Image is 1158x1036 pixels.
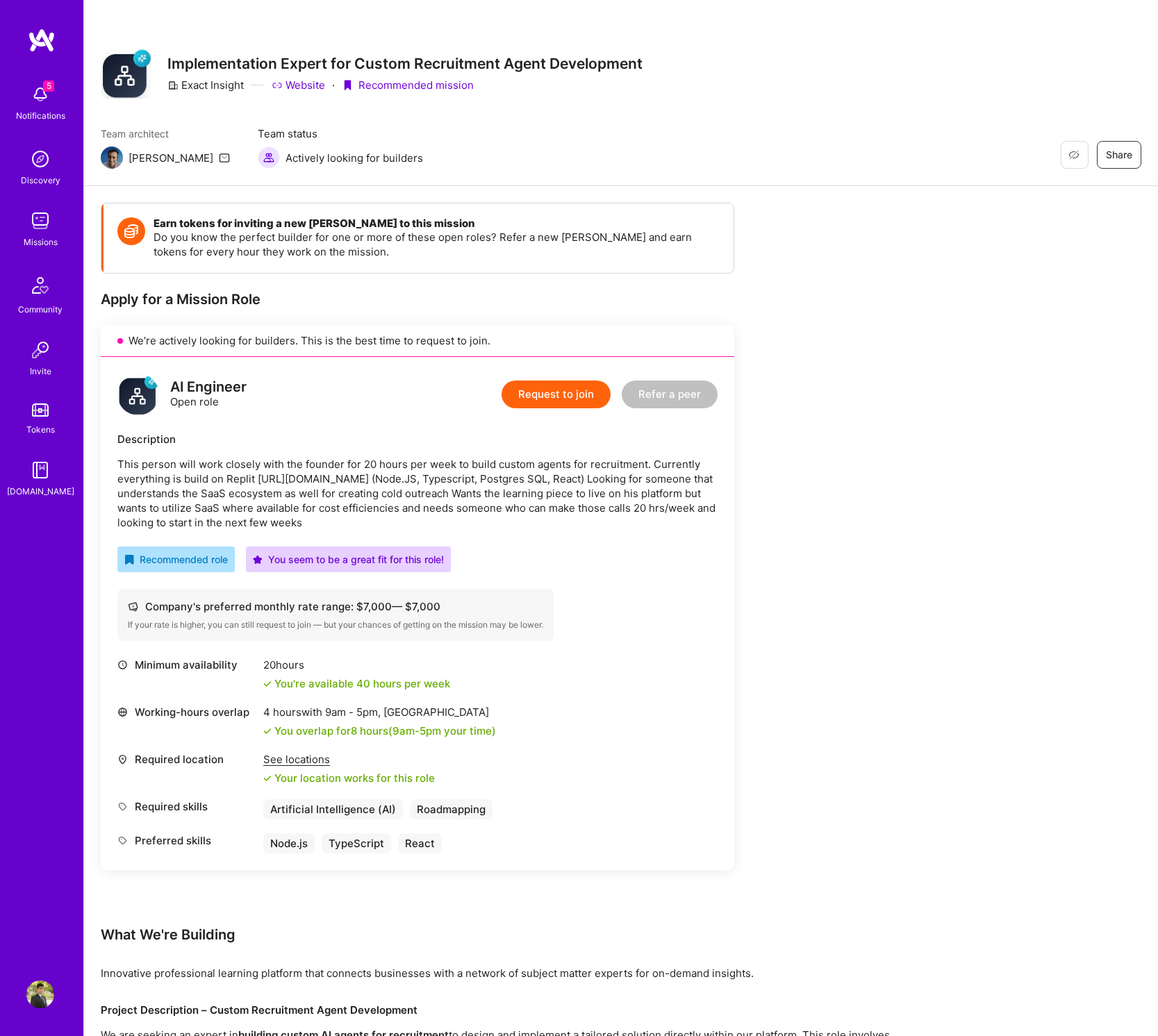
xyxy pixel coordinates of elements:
div: React [398,833,442,853]
a: Website [272,78,325,92]
i: icon Mail [219,152,230,163]
span: 9am - 5pm , [322,705,383,719]
i: icon RecommendedBadge [124,555,134,565]
div: 20 hours [263,658,450,672]
div: If your rate is higher, you can still request to join — but your chances of getting on the missio... [128,619,543,630]
i: icon Location [117,754,128,765]
img: Team Architect [101,147,123,169]
div: Required skills [117,799,256,814]
div: Missions [24,235,58,249]
div: Artificial Intelligence (AI) [263,799,403,819]
div: TypeScript [322,833,391,853]
span: Team status [258,126,423,141]
div: Node.js [263,833,315,853]
div: Invite [30,364,51,378]
div: [DOMAIN_NAME] [7,484,74,499]
img: discovery [26,145,54,173]
div: Tokens [26,422,55,437]
i: icon Tag [117,835,128,846]
div: We’re actively looking for builders. This is the best time to request to join. [101,325,734,357]
span: Share [1106,148,1132,162]
div: You're available 40 hours per week [263,676,450,691]
i: icon Check [263,774,272,783]
p: Innovative professional learning platform that connects businesses with a network of subject matt... [101,966,934,980]
div: 4 hours with [GEOGRAPHIC_DATA] [263,705,496,719]
img: Actively looking for builders [258,147,280,169]
img: Token icon [117,217,145,245]
div: Minimum availability [117,658,256,672]
div: Your location works for this role [263,771,435,785]
button: Refer a peer [622,381,718,408]
p: This person will work closely with the founder for 20 hours per week to build custom agents for r... [117,457,718,530]
div: Discovery [21,173,60,187]
div: Notifications [16,108,65,123]
span: Team architect [101,126,230,141]
i: icon World [117,707,128,717]
div: Recommended role [124,552,228,567]
div: Preferred skills [117,833,256,848]
div: See locations [263,752,435,767]
div: Working-hours overlap [117,705,256,719]
i: icon Clock [117,660,128,670]
button: Request to join [502,381,611,408]
div: Roadmapping [410,799,493,819]
img: Community [24,269,57,302]
img: logo [117,374,159,415]
div: What We're Building [101,926,934,944]
p: Do you know the perfect builder for one or more of these open roles? Refer a new [PERSON_NAME] an... [154,230,720,259]
div: Company's preferred monthly rate range: $ 7,000 — $ 7,000 [128,599,543,614]
div: AI Engineer [170,380,247,394]
i: icon PurpleStar [253,555,263,565]
span: 9am - 5pm [392,724,441,737]
h3: Implementation Expert for Custom Recruitment Agent Development [167,55,643,72]
img: teamwork [26,207,54,235]
div: Community [18,302,63,317]
img: guide book [26,456,54,484]
i: icon Check [263,680,272,688]
strong: Project Description – Custom Recruitment Agent Development [101,1003,417,1017]
i: icon PurpleRibbon [342,80,353,91]
img: User Avatar [26,980,54,1008]
div: Required location [117,752,256,767]
img: Invite [26,336,54,364]
div: · [332,78,335,92]
button: Share [1097,141,1141,169]
div: You overlap for 8 hours ( your time) [274,724,496,738]
img: logo [28,28,56,53]
span: Actively looking for builders [286,151,423,165]
div: Exact Insight [167,78,244,92]
div: You seem to be a great fit for this role! [253,552,444,567]
span: 5 [43,81,54,92]
i: icon Cash [128,601,138,612]
div: Open role [170,380,247,409]
a: User Avatar [23,980,58,1008]
div: Apply for a Mission Role [101,290,734,308]
i: icon CompanyGray [167,80,179,91]
img: Company Logo [101,49,151,99]
div: Description [117,432,718,446]
img: bell [26,81,54,108]
div: Recommended mission [342,78,474,92]
img: tokens [32,403,49,417]
i: icon EyeClosed [1068,149,1080,160]
h4: Earn tokens for inviting a new [PERSON_NAME] to this mission [154,217,720,230]
i: icon Check [263,727,272,735]
i: icon Tag [117,801,128,812]
div: [PERSON_NAME] [129,151,213,165]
